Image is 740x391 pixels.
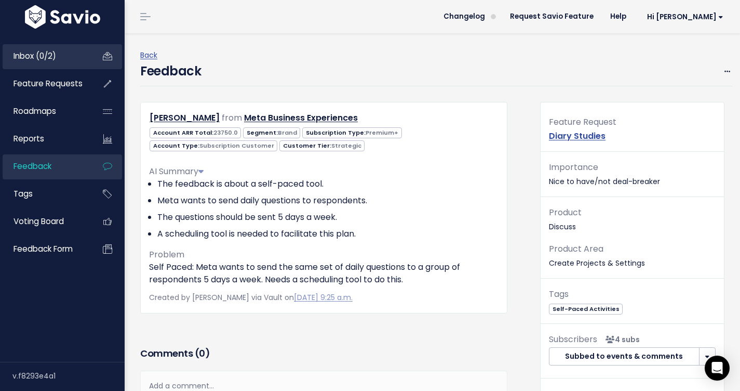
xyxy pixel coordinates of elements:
span: 23750.0 [213,128,238,137]
a: Request Savio Feature [502,9,602,24]
a: Self-Paced Activities [549,303,623,314]
span: Customer Tier: [279,140,365,151]
div: v.f8293e4a1 [12,362,125,389]
a: Back [140,50,157,60]
a: Feedback form [3,237,86,261]
span: Changelog [443,13,485,20]
span: Premium+ [366,128,398,137]
a: Meta Business Experiences [244,112,358,124]
p: Create Projects & Settings [549,242,716,270]
span: Feedback form [14,243,73,254]
a: Feature Requests [3,72,86,96]
span: Problem [149,249,184,260]
span: Subscribers [549,333,597,345]
p: Nice to have/not deal-breaker [549,160,716,188]
a: Help [602,9,635,24]
h4: Feedback [140,62,201,81]
a: Reports [3,127,86,151]
span: Roadmaps [14,106,56,116]
span: Subscription Type: [302,127,401,138]
span: Product Area [549,243,603,255]
a: [DATE] 9:25 a.m. [294,292,353,303]
a: Hi [PERSON_NAME] [635,9,732,25]
li: A scheduling tool is needed to facilitate this plan. [157,228,499,240]
a: Tags [3,182,86,206]
span: Importance [549,161,598,173]
span: Inbox (0/2) [14,50,56,61]
span: Subscription Customer [199,141,274,150]
span: Hi [PERSON_NAME] [647,13,723,21]
span: Segment: [243,127,300,138]
a: Diary Studies [549,130,606,142]
span: Account Type: [150,140,277,151]
span: Account ARR Total: [150,127,241,138]
span: 0 [199,347,205,360]
span: Feature Request [549,116,616,128]
span: Tags [549,288,569,300]
li: Meta wants to send daily questions to respondents. [157,194,499,207]
span: Feedback [14,161,51,172]
span: Created by [PERSON_NAME] via Vault on [149,292,353,303]
span: Self-Paced Activities [549,304,623,315]
a: Voting Board [3,210,86,233]
p: Self Paced: Meta wants to send the same set of daily questions to a group of respondents 5 days a... [149,261,499,286]
span: Brand [278,128,297,137]
span: Reports [14,133,44,144]
span: Feature Requests [14,78,83,89]
a: [PERSON_NAME] [150,112,220,124]
span: Product [549,206,582,218]
span: AI Summary [149,165,204,177]
li: The feedback is about a self-paced tool. [157,178,499,190]
span: Voting Board [14,216,64,227]
a: Roadmaps [3,99,86,123]
img: logo-white.9d6f32f41409.svg [22,5,103,29]
li: The questions should be sent 5 days a week. [157,211,499,224]
h3: Comments ( ) [140,346,507,361]
a: Inbox (0/2) [3,44,86,68]
a: Feedback [3,154,86,178]
span: <p><strong>Subscribers</strong><br><br> - Kelly Kendziorski<br> - Scott Santore<br> - Alexander D... [601,334,640,345]
span: from [222,112,242,124]
p: Discuss [549,205,716,233]
div: Open Intercom Messenger [705,356,730,381]
span: Tags [14,188,33,199]
button: Subbed to events & comments [549,347,699,366]
span: Strategic [331,141,361,150]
